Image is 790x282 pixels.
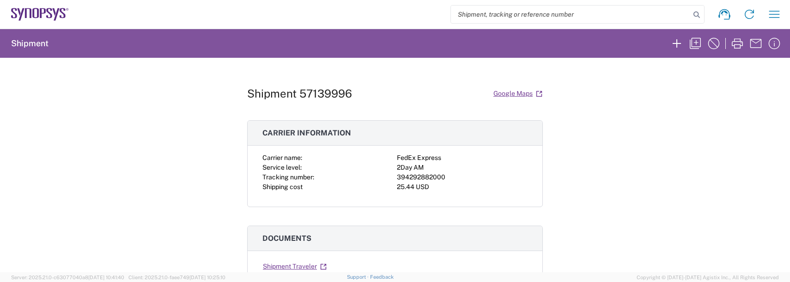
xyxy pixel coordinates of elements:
[88,275,124,280] span: [DATE] 10:41:40
[347,274,370,280] a: Support
[247,87,352,100] h1: Shipment 57139996
[397,153,528,163] div: FedEx Express
[262,183,303,190] span: Shipping cost
[11,275,124,280] span: Server: 2025.21.0-c63077040a8
[262,164,302,171] span: Service level:
[262,129,351,137] span: Carrier information
[370,274,394,280] a: Feedback
[262,234,311,243] span: Documents
[397,182,528,192] div: 25.44 USD
[262,173,314,181] span: Tracking number:
[262,258,327,275] a: Shipment Traveler
[11,38,49,49] h2: Shipment
[637,273,779,282] span: Copyright © [DATE]-[DATE] Agistix Inc., All Rights Reserved
[493,86,543,102] a: Google Maps
[451,6,690,23] input: Shipment, tracking or reference number
[262,154,302,161] span: Carrier name:
[189,275,225,280] span: [DATE] 10:25:10
[128,275,225,280] span: Client: 2025.21.0-faee749
[397,172,528,182] div: 394292882000
[397,163,528,172] div: 2Day AM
